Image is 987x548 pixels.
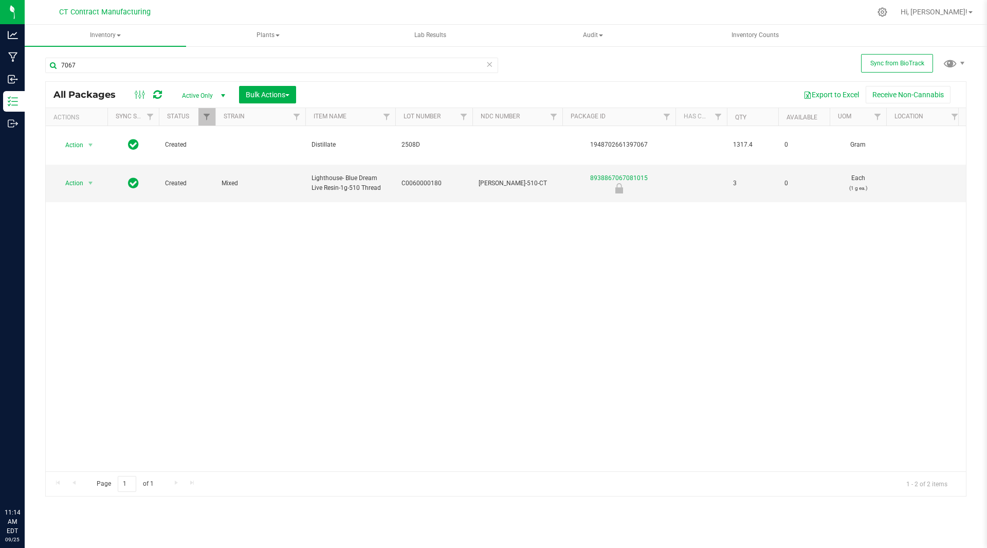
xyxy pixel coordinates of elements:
a: Audit [512,25,673,46]
a: Filter [455,108,472,126]
span: Each [836,173,880,193]
button: Export to Excel [797,86,866,103]
span: 0 [784,140,824,150]
button: Sync from BioTrack [861,54,933,73]
a: Strain [224,113,245,120]
span: CT Contract Manufacturing [59,8,151,16]
span: In Sync [128,176,139,190]
input: Search Package ID, Item Name, SKU, Lot or Part Number... [45,58,498,73]
div: Newly Received [561,183,677,193]
span: Audit [513,25,673,46]
span: Action [56,138,84,152]
span: select [84,138,97,152]
p: 11:14 AM EDT [5,508,20,536]
span: Bulk Actions [246,91,289,99]
span: All Packages [53,89,126,100]
a: Status [167,113,189,120]
span: 0 [784,179,824,188]
a: Filter [142,108,159,126]
span: Distillate [312,140,389,150]
span: Gram [836,140,880,150]
span: Lab Results [400,31,460,40]
a: Filter [659,108,675,126]
a: Package ID [571,113,606,120]
a: 8938867067081015 [590,174,648,182]
span: Inventory Counts [718,31,793,40]
a: Inventory [25,25,186,46]
a: Item Name [314,113,346,120]
a: Available [787,114,817,121]
span: Plants [188,25,348,46]
input: 1 [118,476,136,492]
inline-svg: Inventory [8,96,18,107]
button: Receive Non-Cannabis [866,86,951,103]
a: UOM [838,113,851,120]
a: Filter [710,108,727,126]
a: Location [894,113,923,120]
span: Page of 1 [88,476,162,492]
a: Lot Number [404,113,441,120]
a: Filter [946,108,963,126]
iframe: Resource center [10,466,41,497]
inline-svg: Manufacturing [8,52,18,62]
span: 1317.4 [733,140,772,150]
span: [PERSON_NAME]-510-CT [479,179,556,188]
span: Sync from BioTrack [870,60,924,67]
a: Qty [735,114,746,121]
p: 09/25 [5,536,20,543]
span: C0060000180 [401,179,466,188]
span: Clear [486,58,493,71]
a: Filter [545,108,562,126]
a: NDC Number [481,113,520,120]
th: Has COA [675,108,727,126]
a: Filter [198,108,215,126]
a: Sync Status [116,113,155,120]
div: Manage settings [876,7,889,17]
span: 2508D [401,140,466,150]
a: Plants [187,25,349,46]
span: Lighthouse- Blue Dream Live Resin-1g-510 Thread [312,173,389,193]
span: In Sync [128,137,139,152]
span: Mixed [222,179,299,188]
a: Filter [869,108,886,126]
button: Bulk Actions [239,86,296,103]
a: Inventory Counts [674,25,836,46]
inline-svg: Inbound [8,74,18,84]
span: Hi, [PERSON_NAME]! [901,8,967,16]
a: Filter [288,108,305,126]
span: Action [56,176,84,190]
span: Created [165,179,209,188]
inline-svg: Analytics [8,30,18,40]
span: 3 [733,179,772,188]
p: (1 g ea.) [836,183,880,193]
span: select [84,176,97,190]
div: Actions [53,114,103,121]
a: Lab Results [350,25,511,46]
span: 1 - 2 of 2 items [898,476,956,491]
div: 1948702661397067 [561,140,677,150]
span: Created [165,140,209,150]
inline-svg: Outbound [8,118,18,129]
a: Filter [378,108,395,126]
